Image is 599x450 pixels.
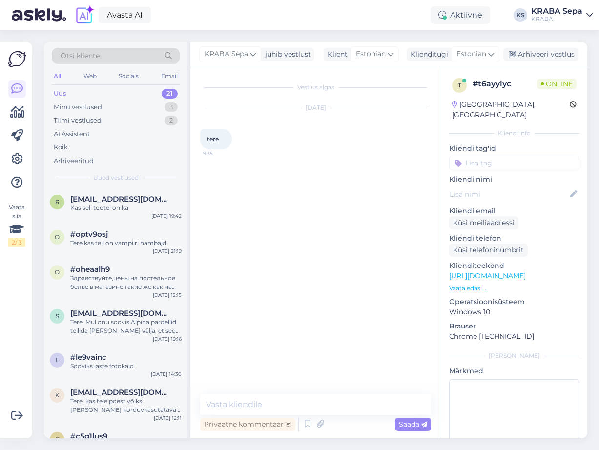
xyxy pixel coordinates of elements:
[8,203,25,247] div: Vaata siia
[531,7,593,23] a: KRABA SepaKRABA
[70,204,182,212] div: Kas sell tootel on ka
[324,49,348,60] div: Klient
[449,284,579,293] p: Vaata edasi ...
[54,102,102,112] div: Minu vestlused
[449,233,579,244] p: Kliendi telefon
[449,129,579,138] div: Kliendi info
[54,129,90,139] div: AI Assistent
[153,335,182,343] div: [DATE] 19:16
[56,312,59,320] span: S
[514,8,527,22] div: KS
[55,435,60,443] span: c
[449,307,579,317] p: Windows 10
[449,321,579,331] p: Brauser
[458,82,461,89] span: t
[153,291,182,299] div: [DATE] 12:15
[449,261,579,271] p: Klienditeekond
[55,233,60,241] span: o
[99,7,151,23] a: Avasta AI
[70,274,182,291] div: Здравствуйте,цены на постельное белье в магазине такие же как на сайте,или скидки действуют тольк...
[56,356,59,364] span: l
[261,49,311,60] div: juhib vestlust
[356,49,386,60] span: Estonian
[154,414,182,422] div: [DATE] 12:11
[450,189,568,200] input: Lisa nimi
[151,212,182,220] div: [DATE] 19:42
[503,48,578,61] div: Arhiveeri vestlus
[70,397,182,414] div: Tere, kas teie poest võiks [PERSON_NAME] korduvkasutatavaid nõusid
[537,79,577,89] span: Online
[8,238,25,247] div: 2 / 3
[473,78,537,90] div: # t6ayyiyc
[70,239,182,247] div: Tere kas teil on vampiiri hambajd
[159,70,180,82] div: Email
[449,156,579,170] input: Lisa tag
[54,116,102,125] div: Tiimi vestlused
[55,391,60,399] span: k
[70,388,172,397] span: kellyvahtramae@gmail.com
[456,49,486,60] span: Estonian
[93,173,139,182] span: Uued vestlused
[82,70,99,82] div: Web
[61,51,100,61] span: Otsi kliente
[55,268,60,276] span: o
[54,89,66,99] div: Uus
[162,89,178,99] div: 21
[407,49,448,60] div: Klienditugi
[55,198,60,205] span: R
[70,230,108,239] span: #optv9osj
[165,116,178,125] div: 2
[70,195,172,204] span: Riinasiimuste@gmail.com
[153,247,182,255] div: [DATE] 21:19
[449,206,579,216] p: Kliendi email
[531,15,582,23] div: KRABA
[70,362,182,370] div: Sooviks laste fotokaid
[431,6,490,24] div: Aktiivne
[74,5,95,25] img: explore-ai
[449,297,579,307] p: Operatsioonisüsteem
[449,174,579,184] p: Kliendi nimi
[449,351,579,360] div: [PERSON_NAME]
[70,432,107,441] span: #c5g1lus9
[200,83,431,92] div: Vestlus algas
[449,331,579,342] p: Chrome [TECHNICAL_ID]
[205,49,248,60] span: KRABA Sepa
[117,70,141,82] div: Socials
[200,418,295,431] div: Privaatne kommentaar
[200,103,431,112] div: [DATE]
[70,318,182,335] div: Tere. Mul onu soovis Alpina pardellid tellida [PERSON_NAME] välja, et seda siiski pole laos ja lu...
[207,135,219,143] span: tere
[54,156,94,166] div: Arhiveeritud
[165,102,178,112] div: 3
[449,366,579,376] p: Märkmed
[52,70,63,82] div: All
[8,50,26,68] img: Askly Logo
[151,370,182,378] div: [DATE] 14:30
[70,265,110,274] span: #oheaalh9
[452,100,570,120] div: [GEOGRAPHIC_DATA], [GEOGRAPHIC_DATA]
[449,143,579,154] p: Kliendi tag'id
[449,271,526,280] a: [URL][DOMAIN_NAME]
[203,150,240,157] span: 9:35
[531,7,582,15] div: KRABA Sepa
[449,216,518,229] div: Küsi meiliaadressi
[70,353,106,362] span: #le9vainc
[54,143,68,152] div: Kõik
[399,420,427,429] span: Saada
[70,309,172,318] span: Stevelimeribel@gmail.com
[449,244,528,257] div: Küsi telefoninumbrit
